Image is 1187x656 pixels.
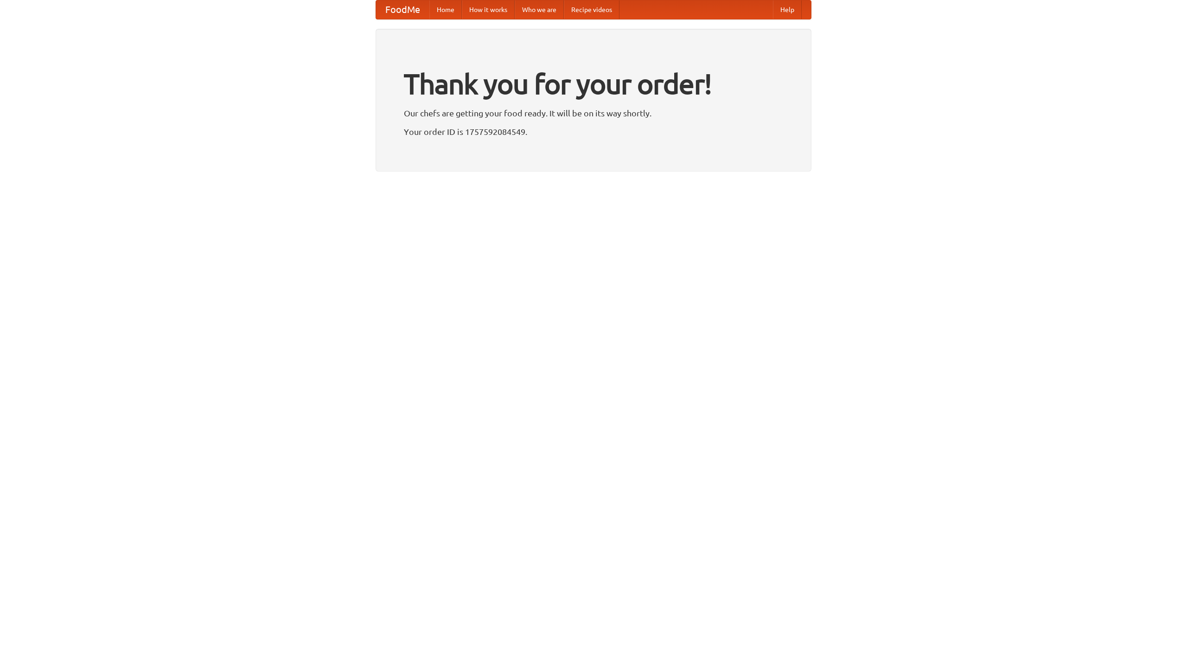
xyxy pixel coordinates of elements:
a: Home [429,0,462,19]
a: Recipe videos [564,0,619,19]
p: Our chefs are getting your food ready. It will be on its way shortly. [404,106,783,120]
a: FoodMe [376,0,429,19]
a: Who we are [515,0,564,19]
a: How it works [462,0,515,19]
h1: Thank you for your order! [404,62,783,106]
a: Help [773,0,802,19]
p: Your order ID is 1757592084549. [404,125,783,139]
